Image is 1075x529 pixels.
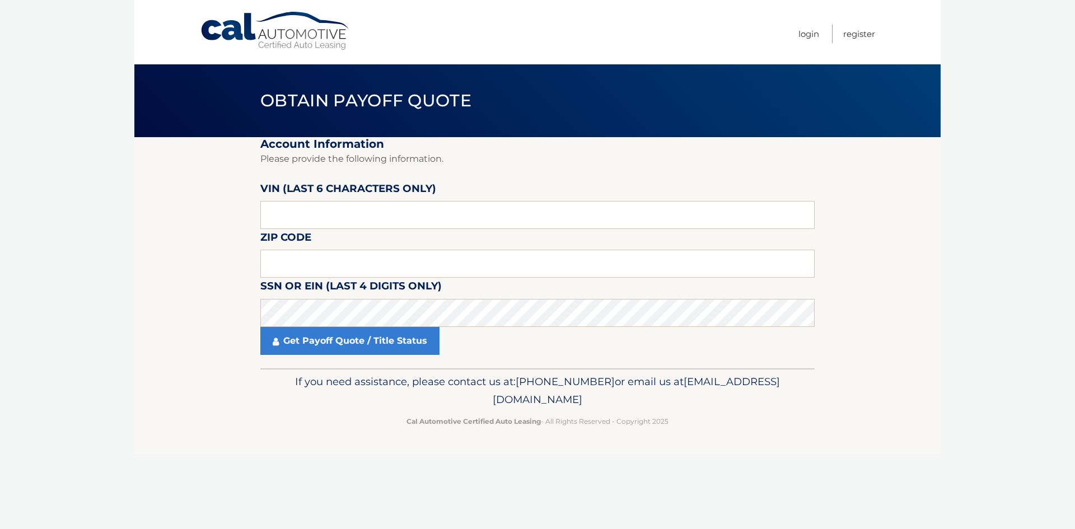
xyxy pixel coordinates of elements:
strong: Cal Automotive Certified Auto Leasing [406,417,541,425]
span: Obtain Payoff Quote [260,90,471,111]
label: Zip Code [260,229,311,250]
p: If you need assistance, please contact us at: or email us at [268,373,807,409]
p: - All Rights Reserved - Copyright 2025 [268,415,807,427]
a: Cal Automotive [200,11,351,51]
a: Get Payoff Quote / Title Status [260,327,440,355]
a: Register [843,25,875,43]
h2: Account Information [260,137,815,151]
label: SSN or EIN (last 4 digits only) [260,278,442,298]
a: Login [798,25,819,43]
label: VIN (last 6 characters only) [260,180,436,201]
p: Please provide the following information. [260,151,815,167]
span: [PHONE_NUMBER] [516,375,615,388]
